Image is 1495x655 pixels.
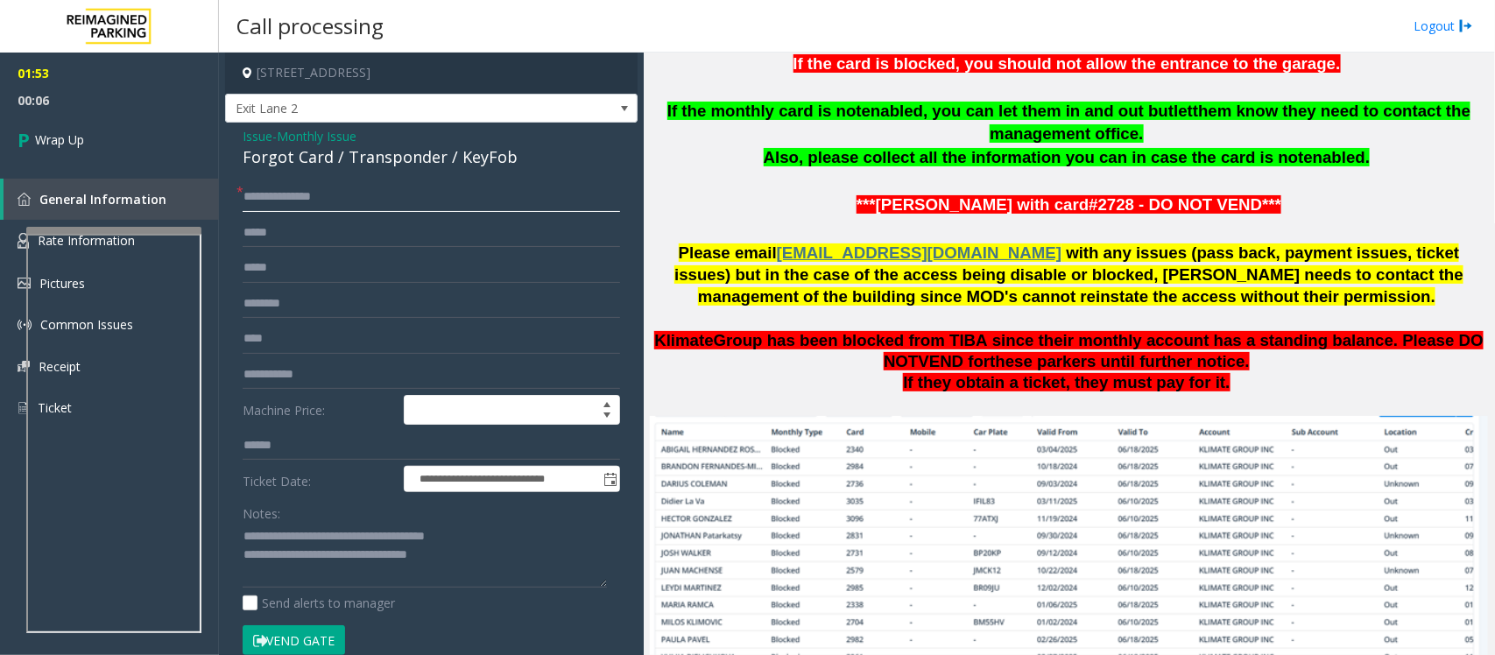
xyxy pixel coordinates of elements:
img: 'icon' [18,233,29,249]
div: Forgot Card / Transponder / KeyFob [243,145,620,169]
span: If the card is blocked, you should not allow the entrance to the garage. [793,54,1341,73]
span: enabled [862,102,924,120]
img: logout [1459,17,1473,35]
span: . [1365,148,1370,166]
label: Send alerts to manager [243,594,395,612]
img: 'icon' [18,361,30,372]
img: 'icon' [18,278,31,289]
span: Also, please collect all the information you can in case the card is not [764,148,1304,166]
span: Monthly Issue [277,127,356,145]
span: Exit Lane 2 [226,95,554,123]
span: General Information [39,191,166,208]
font: ***[PERSON_NAME] with card#2728 - DO NOT VEND*** [857,195,1281,214]
h4: [STREET_ADDRESS] [225,53,638,94]
span: enabled [1304,148,1366,166]
button: Vend Gate [243,625,345,655]
span: Please email [679,243,777,262]
span: If the monthly card is not [667,102,862,120]
span: Decrease value [595,410,619,424]
span: Wrap Up [35,130,84,149]
a: General Information [4,179,219,220]
h3: Call processing [228,4,392,47]
span: let [1174,102,1193,120]
img: 'icon' [18,318,32,332]
span: Klimate [654,331,713,349]
img: 'icon' [18,193,31,206]
span: If they obtain a ticket, they must pay for it. [903,373,1230,391]
label: Ticket Date: [238,466,399,492]
span: with any issues (pass back, payment issues, ticket issues) but in the case of the access being di... [674,243,1463,306]
span: , you can let them in and out but [923,102,1174,120]
span: Group has been blocked from TIBA since their monthly account has a standing balance. Please DO NOT [714,331,1484,370]
label: Machine Price: [238,395,399,425]
span: Issue [243,127,272,145]
span: these parkers until further notice. [990,352,1250,370]
span: them know they need to contact the management office. [990,102,1470,144]
span: [EMAIL_ADDRESS][DOMAIN_NAME] [777,243,1061,262]
a: Logout [1414,17,1473,35]
span: - [272,128,356,144]
label: Notes: [243,498,280,523]
span: VEND for [919,352,991,370]
span: Increase value [595,396,619,410]
img: 'icon' [18,400,29,416]
span: Toggle popup [600,467,619,491]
